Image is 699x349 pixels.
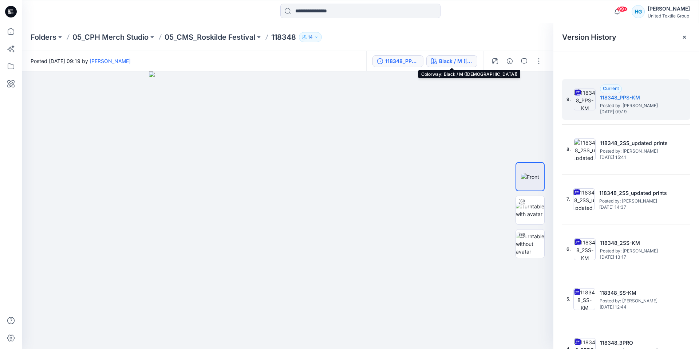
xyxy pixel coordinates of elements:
button: Close [682,34,687,40]
span: [DATE] 14:37 [599,205,672,210]
p: 14 [308,33,313,41]
img: Turntable with avatar [516,203,544,218]
img: Front [521,173,539,181]
span: [DATE] 13:17 [600,255,673,260]
span: Posted by: Lise Stougaard [599,197,672,205]
div: [PERSON_NAME] [648,4,690,13]
img: Turntable without avatar [516,232,544,255]
h5: 118348_2SS-KM [600,239,673,247]
button: 118348_PPS-KM [372,55,423,67]
div: HG [632,5,645,18]
span: 7. [566,196,570,203]
span: Posted by: Lise Stougaard [600,148,673,155]
span: 99+ [617,6,628,12]
span: 5. [566,296,570,302]
h5: 118348_3PRO [600,338,673,347]
span: [DATE] 12:44 [600,305,672,310]
img: 118348_SS-KM [573,288,595,310]
span: 6. [566,246,571,252]
span: Posted by: Kristina Mekseniene [600,247,673,255]
h5: 118348_2SS_updated prints [599,189,672,197]
img: 118348_PPS-KM [574,89,596,110]
h5: 118348_2SS_updated prints [600,139,673,148]
span: Version History [562,33,616,42]
a: 05_CMS_Roskilde Festival [165,32,255,42]
div: Black / M (Female) [439,57,473,65]
button: 14 [299,32,322,42]
span: Posted by: Kristina Mekseniene [600,297,672,305]
span: 9. [566,96,571,103]
div: United Textile Group [648,13,690,19]
a: Folders [31,32,56,42]
button: Details [504,55,516,67]
img: eyJhbGciOiJIUzI1NiIsImtpZCI6IjAiLCJzbHQiOiJzZXMiLCJ0eXAiOiJKV1QifQ.eyJkYXRhIjp7InR5cGUiOiJzdG9yYW... [149,71,426,349]
span: Posted [DATE] 09:19 by [31,57,131,65]
div: 118348_PPS-KM [385,57,419,65]
img: 118348_2SS-KM [574,238,596,260]
span: [DATE] 15:41 [600,155,673,160]
span: Current [603,86,619,91]
a: [PERSON_NAME] [90,58,131,64]
a: 05_CPH Merch Studio [72,32,149,42]
span: Posted by: Kristina Mekseniene [600,102,673,109]
h5: 118348_PPS-KM [600,93,673,102]
h5: 118348_SS-KM [600,289,672,297]
span: [DATE] 09:19 [600,109,673,114]
span: 8. [566,146,571,153]
button: Black / M ([DEMOGRAPHIC_DATA]) [426,55,477,67]
img: 118348_2SS_updated prints [573,188,595,210]
p: 118348 [271,32,296,42]
img: 118348_2SS_updated prints [574,138,596,160]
